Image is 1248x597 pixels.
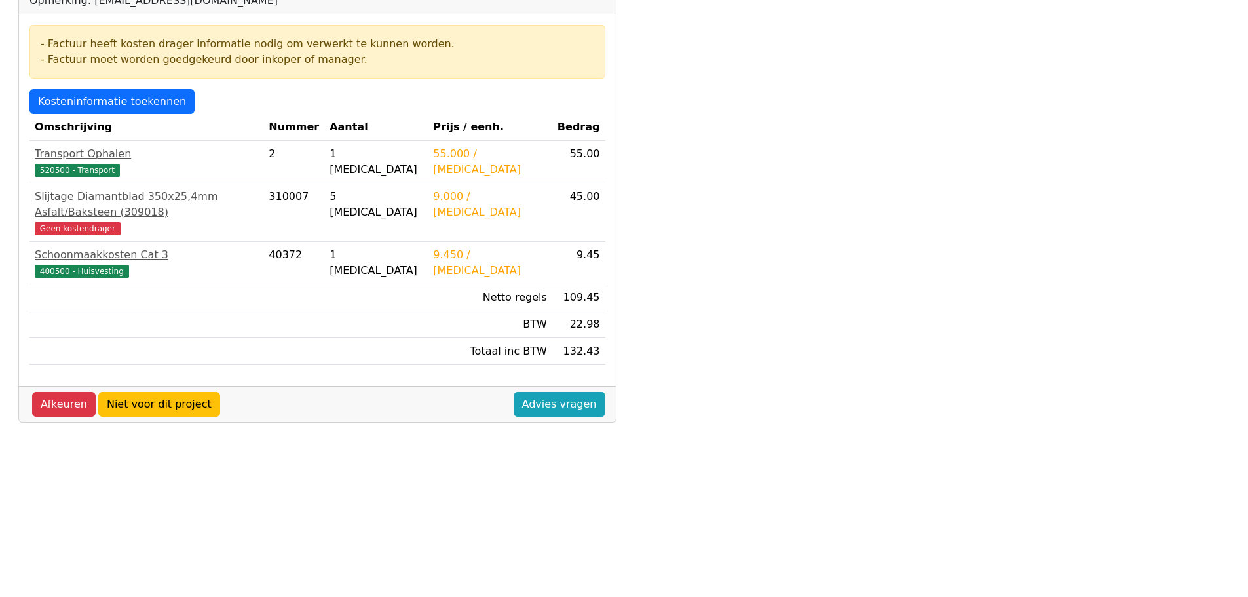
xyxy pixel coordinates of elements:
[428,338,552,365] td: Totaal inc BTW
[552,141,605,183] td: 55.00
[433,146,547,178] div: 55.000 / [MEDICAL_DATA]
[32,392,96,417] a: Afkeuren
[35,265,129,278] span: 400500 - Huisvesting
[428,284,552,311] td: Netto regels
[263,183,324,242] td: 310007
[330,189,423,220] div: 5 [MEDICAL_DATA]
[35,247,258,263] div: Schoonmaakkosten Cat 3
[330,247,423,279] div: 1 [MEDICAL_DATA]
[35,189,258,236] a: Slijtage Diamantblad 350x25,4mm Asfalt/Baksteen (309018)Geen kostendrager
[35,222,121,235] span: Geen kostendrager
[35,146,258,162] div: Transport Ophalen
[428,311,552,338] td: BTW
[552,183,605,242] td: 45.00
[552,284,605,311] td: 109.45
[41,36,594,52] div: - Factuur heeft kosten drager informatie nodig om verwerkt te kunnen worden.
[35,146,258,178] a: Transport Ophalen520500 - Transport
[41,52,594,67] div: - Factuur moet worden goedgekeurd door inkoper of manager.
[552,311,605,338] td: 22.98
[29,114,263,141] th: Omschrijving
[433,189,547,220] div: 9.000 / [MEDICAL_DATA]
[330,146,423,178] div: 1 [MEDICAL_DATA]
[428,114,552,141] th: Prijs / eenh.
[98,392,220,417] a: Niet voor dit project
[324,114,428,141] th: Aantal
[35,189,258,220] div: Slijtage Diamantblad 350x25,4mm Asfalt/Baksteen (309018)
[552,114,605,141] th: Bedrag
[35,247,258,279] a: Schoonmaakkosten Cat 3400500 - Huisvesting
[514,392,605,417] a: Advies vragen
[35,164,120,177] span: 520500 - Transport
[552,338,605,365] td: 132.43
[29,89,195,114] a: Kosteninformatie toekennen
[433,247,547,279] div: 9.450 / [MEDICAL_DATA]
[263,141,324,183] td: 2
[552,242,605,284] td: 9.45
[263,242,324,284] td: 40372
[263,114,324,141] th: Nummer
